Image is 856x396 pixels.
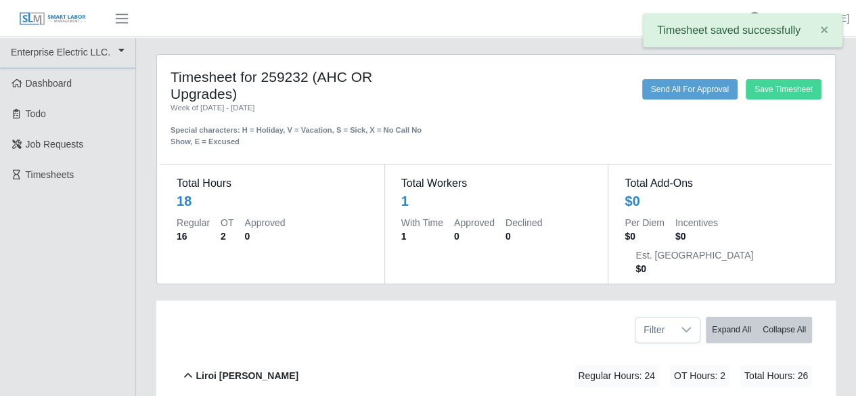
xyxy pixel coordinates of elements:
h4: Timesheet for 259232 (AHC OR Upgrades) [171,68,430,102]
dt: Est. [GEOGRAPHIC_DATA] [635,248,753,262]
span: Filter [635,317,673,343]
dt: Total Hours [177,175,368,192]
dt: With Time [401,216,443,229]
dd: 16 [177,229,210,243]
div: $0 [625,192,639,211]
span: Total Hours: 26 [740,365,812,387]
dt: Regular [177,216,210,229]
span: Timesheets [26,169,74,180]
dt: Total Workers [401,175,592,192]
span: Todo [26,108,46,119]
dt: Total Add-Ons [625,175,815,192]
dd: $0 [625,229,664,243]
dd: 0 [454,229,495,243]
span: Dashboard [26,78,72,89]
dt: Declined [505,216,542,229]
div: Timesheet saved successfully [643,14,842,47]
div: Special characters: H = Holiday, V = Vacation, S = Sick, X = No Call No Show, E = Excused [171,114,430,148]
dd: $0 [675,229,718,243]
span: OT Hours: 2 [670,365,729,387]
div: 1 [401,192,409,211]
img: SLM Logo [19,12,87,26]
button: Save Timesheet [746,79,821,100]
dt: Approved [244,216,285,229]
dd: $0 [635,262,753,276]
button: Send All For Approval [642,79,738,100]
button: Collapse All [757,317,812,343]
b: Liroi [PERSON_NAME] [196,369,298,383]
dd: 0 [244,229,285,243]
dd: 0 [505,229,542,243]
a: [PERSON_NAME] [771,12,849,26]
dt: OT [221,216,233,229]
div: bulk actions [706,317,812,343]
dd: 1 [401,229,443,243]
span: Job Requests [26,139,84,150]
button: Expand All [706,317,757,343]
div: 18 [177,192,192,211]
dd: 2 [221,229,233,243]
dt: Incentives [675,216,718,229]
div: Week of [DATE] - [DATE] [171,102,430,114]
span: Regular Hours: 24 [574,365,659,387]
dt: Per Diem [625,216,664,229]
dt: Approved [454,216,495,229]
